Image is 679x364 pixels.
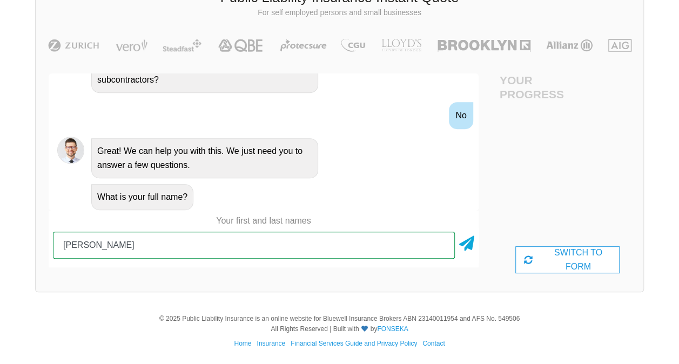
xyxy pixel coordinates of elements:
input: Your first and last names [53,232,455,259]
img: Brooklyn | Public Liability Insurance [433,39,534,52]
div: Great! We can help you with this. We just need you to answer a few questions. [91,138,318,178]
img: QBE | Public Liability Insurance [212,39,270,52]
a: Insurance [257,340,285,347]
a: FONSEKA [377,325,408,333]
a: Financial Services Guide and Privacy Policy [291,340,417,347]
img: LLOYD's | Public Liability Insurance [375,39,427,52]
p: For self employed persons and small businesses [44,8,635,18]
img: Allianz | Public Liability Insurance [541,39,598,52]
a: Contact [422,340,445,347]
img: CGU | Public Liability Insurance [337,39,369,52]
div: No [449,102,473,129]
div: What is your full name? [91,184,193,210]
p: Your first and last names [49,215,479,227]
h4: Your Progress [500,73,568,100]
img: Vero | Public Liability Insurance [111,39,152,52]
img: Steadfast | Public Liability Insurance [158,39,206,52]
img: Zurich | Public Liability Insurance [43,39,104,52]
img: AIG | Public Liability Insurance [604,39,636,52]
img: Chatbot | PLI [57,137,84,164]
div: SWITCH TO FORM [515,246,620,273]
a: Home [234,340,251,347]
img: Protecsure | Public Liability Insurance [276,39,331,52]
